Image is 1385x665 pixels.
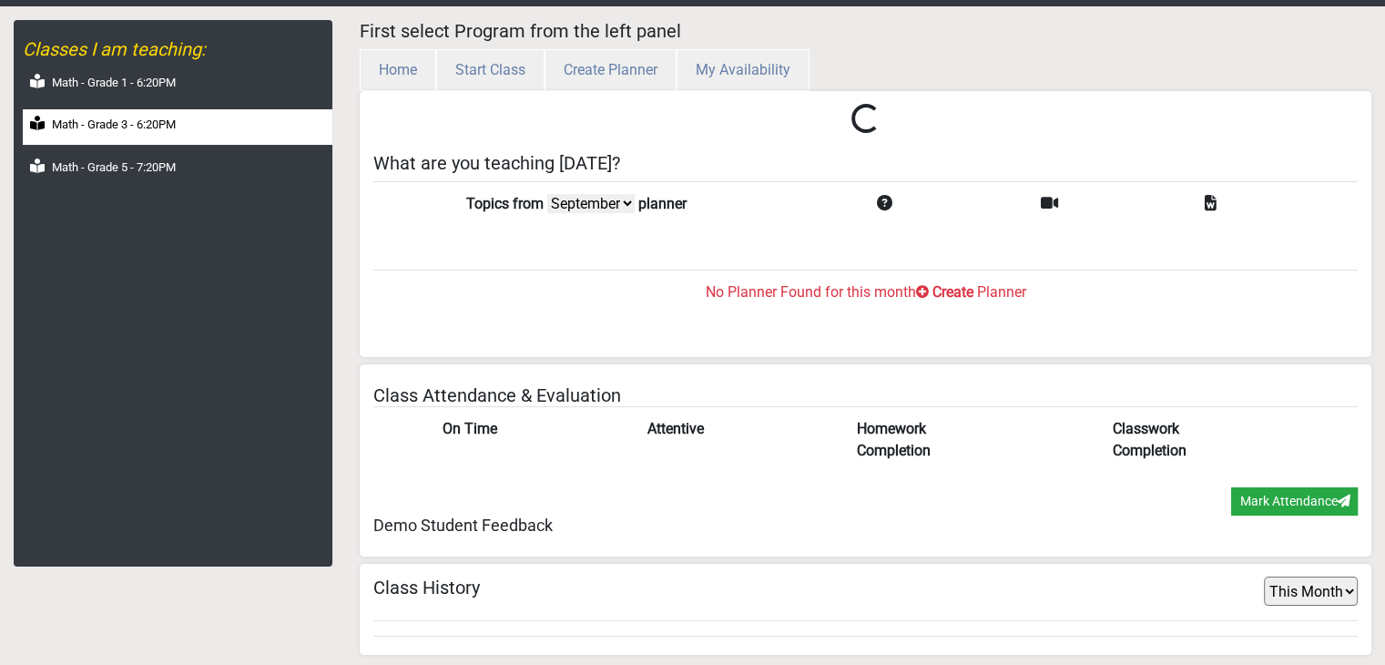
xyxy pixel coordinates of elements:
th: Homework Completion [846,407,1102,474]
label: No Planner Found for this month [706,281,916,303]
h5: What are you teaching [DATE]? [373,152,1359,174]
button: Create Planner [545,49,677,91]
th: Attentive [636,407,846,474]
td: Topics from planner [455,181,866,226]
h5: Demo Student Feedback [373,516,1359,536]
th: On Time [432,407,636,474]
a: No Planner Found for this month Create Planner [373,226,1359,329]
a: Math - Grade 1 - 6:20PM [23,67,332,103]
button: Start Class [436,49,545,91]
button: Mark Attendance [1231,487,1358,516]
a: Home [360,61,436,78]
label: Math - Grade 5 - 7:20PM [52,159,176,177]
a: Math - Grade 5 - 7:20PM [23,152,332,188]
h5: Class Attendance & Evaluation [373,384,1359,406]
button: Home [360,49,436,91]
label: Create [932,281,973,303]
th: Classwork Completion [1102,407,1358,474]
label: Math - Grade 1 - 6:20PM [52,74,176,92]
a: Math - Grade 3 - 6:20PM [23,109,332,145]
a: Create Planner [545,61,677,78]
span: Planner [977,283,1026,301]
a: Start Class [436,61,545,78]
a: My Availability [677,61,810,78]
label: Math - Grade 3 - 6:20PM [52,116,176,134]
h5: First select Program from the left panel [360,20,1371,42]
button: My Availability [677,49,810,91]
h5: Class History [373,577,480,598]
h5: Classes I am teaching: [23,38,332,60]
